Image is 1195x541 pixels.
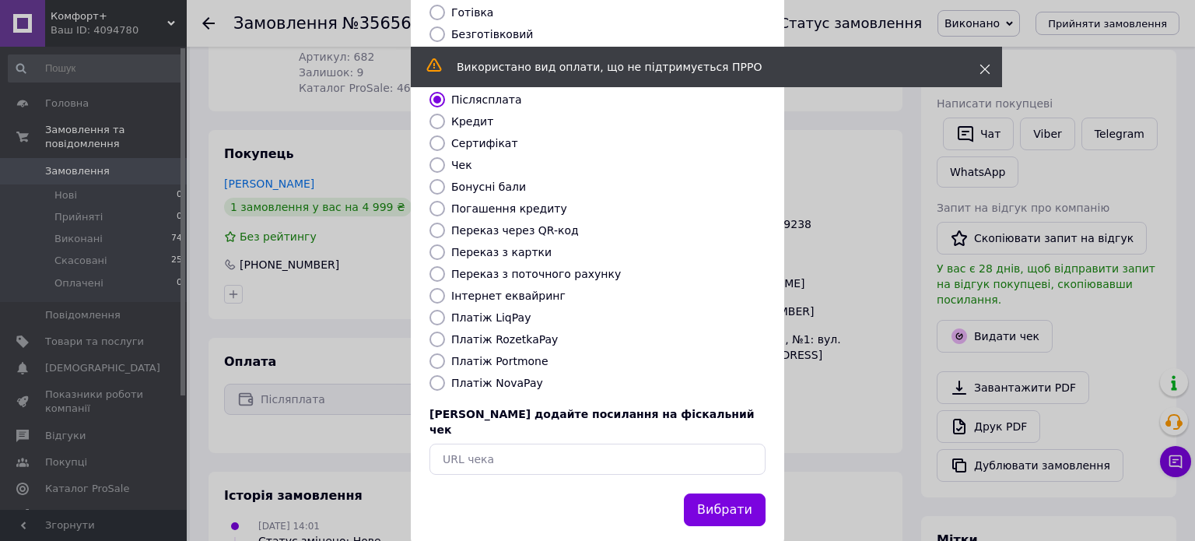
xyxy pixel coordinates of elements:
[451,137,518,149] label: Сертифікат
[451,202,567,215] label: Погашення кредиту
[457,59,941,75] div: Використано вид оплати, що не підтримується ПРРО
[451,93,522,106] label: Післясплата
[451,159,472,171] label: Чек
[451,6,493,19] label: Готівка
[451,224,579,237] label: Переказ через QR-код
[451,333,558,346] label: Платіж RozetkaPay
[451,115,493,128] label: Кредит
[451,377,543,389] label: Платіж NovaPay
[451,181,526,193] label: Бонусні бали
[451,355,548,367] label: Платіж Portmone
[451,311,531,324] label: Платіж LiqPay
[429,444,766,475] input: URL чека
[451,28,533,40] label: Безготівковий
[429,408,755,436] span: [PERSON_NAME] додайте посилання на фіскальний чек
[684,494,766,527] button: Вибрати
[451,268,621,280] label: Переказ з поточного рахунку
[451,290,566,302] label: Інтернет еквайринг
[451,246,552,258] label: Переказ з картки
